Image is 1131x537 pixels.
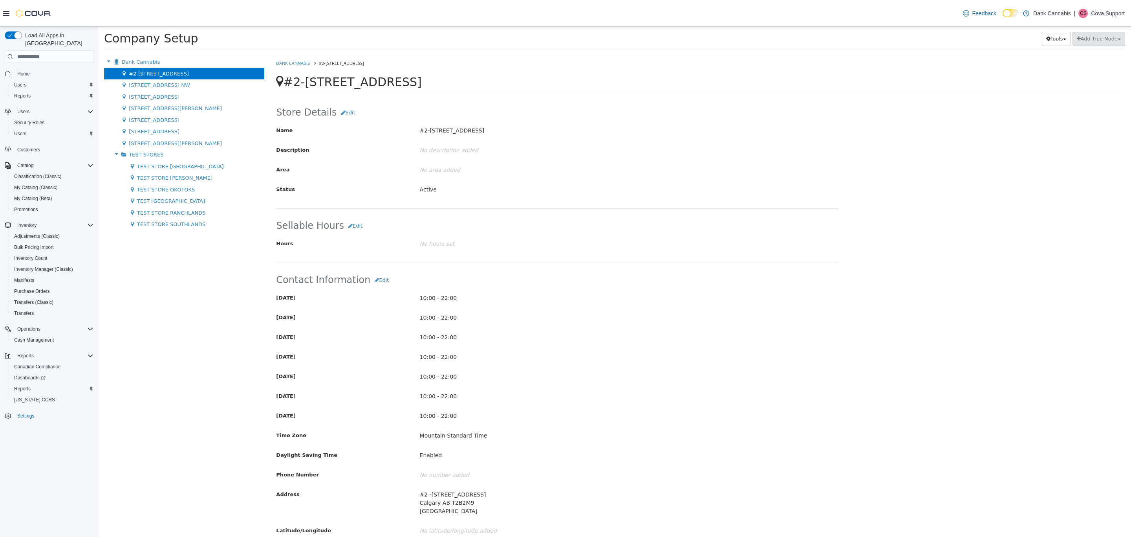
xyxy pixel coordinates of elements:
span: Feedback [972,9,996,17]
p: Enabled [322,422,692,436]
button: Cash Management [8,335,97,346]
button: Users [14,107,33,116]
button: Reports [8,383,97,394]
a: Manifests [11,276,37,285]
a: Canadian Compliance [11,362,64,371]
img: Cova [16,9,51,17]
span: Dashboards [11,373,93,383]
button: Home [2,68,97,79]
span: [DATE] [178,307,197,313]
span: Classification (Classic) [11,172,93,181]
span: Bulk Pricing Import [14,244,54,250]
span: Users [14,82,26,88]
a: Inventory Count [11,254,51,263]
p: #2 -[STREET_ADDRESS] Calgary AB T2B2M9 [GEOGRAPHIC_DATA] [322,461,692,491]
p: No latitude/longitude added [322,497,692,511]
span: Adjustments (Classic) [14,233,60,239]
span: TEST STORES [31,125,65,131]
button: Manifests [8,275,97,286]
p: 10:00 - 22:00 [322,343,692,357]
span: Home [17,71,30,77]
button: Security Roles [8,117,97,128]
span: [STREET_ADDRESS][PERSON_NAME] [31,114,124,120]
span: Latitude/Longitude [178,501,233,507]
span: Reports [14,93,31,99]
span: Customers [17,147,40,153]
span: Promotions [11,205,93,214]
a: Adjustments (Classic) [11,232,63,241]
span: Phone Number [178,445,221,451]
p: 10:00 - 22:00 [322,363,692,377]
span: #2-[STREET_ADDRESS] [221,33,266,39]
span: Manifests [14,277,34,283]
p: No description added [322,117,692,131]
span: #2-[STREET_ADDRESS] [31,44,91,50]
a: Cash Management [11,335,57,345]
a: Dashboards [11,373,49,383]
span: Security Roles [11,118,93,127]
button: Inventory [2,220,97,231]
span: [STREET_ADDRESS][PERSON_NAME] [31,79,124,85]
span: Inventory [17,222,37,228]
div: Cova Support [1078,9,1088,18]
span: [DATE] [178,366,197,372]
span: Time Zone [178,406,208,412]
p: Cova Support [1091,9,1125,18]
span: Users [11,80,93,90]
a: Inventory Manager (Classic) [11,265,76,274]
a: My Catalog (Classic) [11,183,61,192]
a: Dashboards [8,372,97,383]
button: Tools [944,5,972,19]
button: Purchase Orders [8,286,97,297]
span: Users [14,131,26,137]
span: Washington CCRS [11,395,93,405]
button: Canadian Compliance [8,361,97,372]
span: Home [14,68,93,78]
a: Customers [14,145,43,154]
button: My Catalog (Beta) [8,193,97,204]
button: Inventory Manager (Classic) [8,264,97,275]
span: Transfers [14,310,34,316]
span: Reports [17,353,34,359]
a: Purchase Orders [11,287,53,296]
span: CS [1080,9,1087,18]
p: No area added [322,136,692,150]
button: Reports [8,90,97,101]
span: Sellable Hours [178,193,246,204]
span: [DATE] [178,268,197,274]
p: 10:00 - 22:00 [322,284,692,298]
button: [US_STATE] CCRS [8,394,97,405]
span: Inventory Manager (Classic) [14,266,73,272]
p: | [1074,9,1076,18]
a: Bulk Pricing Import [11,243,57,252]
button: Operations [14,324,44,334]
span: Contact Information [178,248,272,259]
button: Operations [2,324,97,335]
span: My Catalog (Beta) [11,194,93,203]
a: Home [14,69,33,79]
span: Address [178,465,201,471]
button: Catalog [2,160,97,171]
button: Edit [272,246,295,261]
p: 10:00 - 22:00 [322,265,692,278]
span: Transfers (Classic) [14,299,53,305]
span: Users [14,107,93,116]
span: TEST [GEOGRAPHIC_DATA] [39,171,107,177]
span: Bulk Pricing Import [11,243,93,252]
button: Inventory Count [8,253,97,264]
span: [STREET_ADDRESS] [31,102,81,108]
span: Catalog [14,161,93,170]
span: Description [178,120,211,126]
a: Transfers (Classic) [11,298,57,307]
button: Customers [2,144,97,155]
p: 10:00 - 22:00 [322,304,692,318]
span: Settings [14,411,93,421]
span: [DATE] [178,347,197,353]
span: Canadian Compliance [11,362,93,371]
span: Company Setup [6,5,100,18]
a: Users [11,129,29,138]
span: [STREET_ADDRESS] [31,90,81,96]
p: #2-[STREET_ADDRESS] [322,97,692,111]
span: [STREET_ADDRESS] NW [31,55,92,61]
